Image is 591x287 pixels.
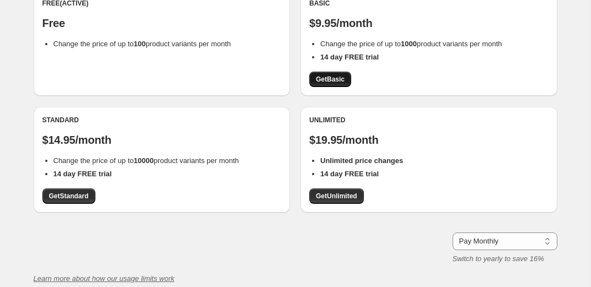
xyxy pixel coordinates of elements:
a: GetStandard [42,188,95,204]
a: Learn more about how our usage limits work [34,274,175,283]
span: Get Unlimited [316,192,357,201]
b: 10000 [134,156,154,165]
span: Change the price of up to product variants per month [320,40,502,48]
div: Standard [42,116,282,124]
span: Change the price of up to product variants per month [53,156,239,165]
b: Unlimited price changes [320,156,403,165]
a: GetUnlimited [309,188,364,204]
p: $14.95/month [42,133,282,147]
b: 1000 [401,40,417,48]
span: Get Basic [316,75,345,84]
b: 14 day FREE trial [53,170,112,178]
span: Get Standard [49,192,89,201]
b: 14 day FREE trial [320,170,379,178]
p: Free [42,17,282,30]
p: $9.95/month [309,17,549,30]
i: Switch to yearly to save 16% [453,254,544,263]
span: Change the price of up to product variants per month [53,40,231,48]
b: 14 day FREE trial [320,53,379,61]
div: Unlimited [309,116,549,124]
b: 100 [134,40,146,48]
p: $19.95/month [309,133,549,147]
a: GetBasic [309,72,351,87]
